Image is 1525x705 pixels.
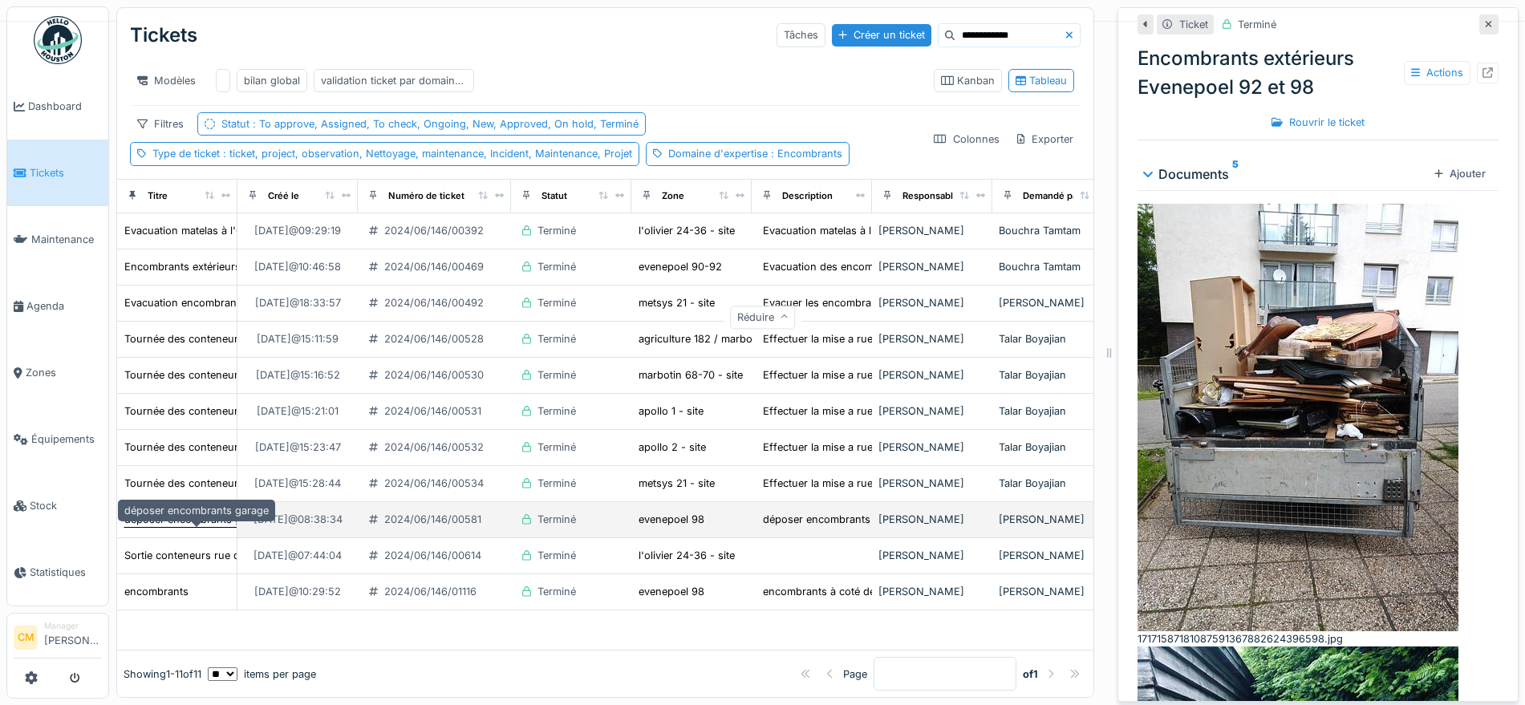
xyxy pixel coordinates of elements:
[384,584,477,599] div: 2024/06/146/01116
[384,403,481,419] div: 2024/06/146/00531
[537,295,576,310] div: Terminé
[537,223,576,238] div: Terminé
[124,295,359,310] div: Evacuation encombrants autour local conteneur
[999,403,1106,419] div: Talar Boyajian
[148,189,168,203] div: Titre
[253,512,343,527] div: [DATE] @ 08:38:34
[639,403,704,419] div: apollo 1 - site
[1138,631,1499,646] div: 17171587181087591367882624396598.jpg
[7,206,108,273] a: Maintenance
[384,259,484,274] div: 2024/06/146/00469
[7,140,108,206] a: Tickets
[384,476,484,491] div: 2024/06/146/00534
[878,440,986,455] div: [PERSON_NAME]
[124,440,349,455] div: Tournée des conteneurs S1-06/2024 Apollo 2
[730,306,796,329] div: Réduire
[254,223,341,238] div: [DATE] @ 09:29:19
[1179,17,1208,32] div: Ticket
[902,189,959,203] div: Responsable
[1232,164,1239,184] sup: 5
[1023,667,1038,682] strong: of 1
[999,331,1106,346] div: Talar Boyajian
[777,23,825,47] div: Tâches
[843,667,867,682] div: Page
[14,620,102,658] a: CM Manager[PERSON_NAME]
[384,295,484,310] div: 2024/06/146/00492
[124,548,283,563] div: Sortie conteneurs rue de l'olivier
[31,232,102,247] span: Maintenance
[124,667,201,682] div: Showing 1 - 11 of 11
[124,584,189,599] div: encombrants
[537,259,576,274] div: Terminé
[7,406,108,472] a: Équipements
[999,295,1106,310] div: [PERSON_NAME]
[639,512,704,527] div: evenepoel 98
[537,440,576,455] div: Terminé
[878,584,986,599] div: [PERSON_NAME]
[999,584,1106,599] div: [PERSON_NAME]
[384,331,484,346] div: 2024/06/146/00528
[763,584,1077,599] div: encombrants à coté des conteneurs à [GEOGRAPHIC_DATA] 9...
[763,295,1008,310] div: Evacuer les encombrants autour et dans le local...
[999,259,1106,274] div: Bouchra Tamtam
[30,165,102,180] span: Tickets
[639,259,722,274] div: evenepoel 90-92
[1238,17,1276,32] div: Terminé
[256,367,340,383] div: [DATE] @ 15:16:52
[1023,189,1081,203] div: Demandé par
[639,367,743,383] div: marbotin 68-70 - site
[878,259,986,274] div: [PERSON_NAME]
[118,500,275,521] div: déposer encombrants garage
[254,259,341,274] div: [DATE] @ 10:46:58
[1144,164,1428,184] div: Documents
[999,512,1106,527] div: [PERSON_NAME]
[254,476,341,491] div: [DATE] @ 15:28:44
[537,548,576,563] div: Terminé
[124,403,347,419] div: Tournée des conteneurs S1-06/2024 Apollo 1
[384,367,484,383] div: 2024/06/146/00530
[668,146,842,161] div: Domaine d'expertise
[124,367,385,383] div: Tournée des conteneurs S1-06/2024 Marbotin 68-70
[44,620,102,654] li: [PERSON_NAME]
[124,331,446,346] div: Tournée des conteneurs S1-06/2024 [GEOGRAPHIC_DATA] 18-26
[26,365,102,380] span: Zones
[130,69,203,92] div: Modèles
[124,476,357,491] div: Tournée des conteneurs S1-06/2024 Metsys 21
[537,584,576,599] div: Terminé
[1010,128,1081,151] div: Exporter
[124,259,339,274] div: Encombrants extérieurs Evenepoel 92 et 98
[152,146,632,161] div: Type de ticket
[220,148,632,160] span: : ticket, project, observation, Nettoyage, maintenance, Incident, Maintenance, Projet
[662,189,684,203] div: Zone
[1016,73,1067,88] div: Tableau
[763,403,1010,419] div: Effectuer la mise a rue des conteneurs S1-06/20...
[537,331,576,346] div: Terminé
[878,295,986,310] div: [PERSON_NAME]
[639,223,735,238] div: l'olivier 24-36 - site
[1138,204,1458,631] img: k2h7mc5kas7o46kotx1601hncgsd
[268,189,299,203] div: Créé le
[639,331,824,346] div: agriculture 182 / marbotin 18-26 - site
[878,512,986,527] div: [PERSON_NAME]
[763,331,1010,346] div: Effectuer la mise a rue des conteneurs S1-06/20...
[639,476,715,491] div: metsys 21 - site
[763,367,1010,383] div: Effectuer la mise a rue des conteneurs S1-06/20...
[1404,61,1470,84] div: Actions
[832,24,931,46] div: Créer un ticket
[639,584,704,599] div: evenepoel 98
[1138,44,1499,102] div: Encombrants extérieurs Evenepoel 92 et 98
[254,584,341,599] div: [DATE] @ 10:29:52
[384,548,481,563] div: 2024/06/146/00614
[537,367,576,383] div: Terminé
[763,223,905,238] div: Evacuation matelas à l'Olivier
[541,189,567,203] div: Statut
[1265,111,1371,133] div: Rouvrir le ticket
[763,259,1016,274] div: Evacuation des encombrants qui se trouvent à co...
[30,565,102,580] span: Statistiques
[7,539,108,606] a: Statistiques
[537,476,576,491] div: Terminé
[388,189,464,203] div: Numéro de ticket
[130,112,191,136] div: Filtres
[257,331,339,346] div: [DATE] @ 15:11:59
[34,16,82,64] img: Badge_color-CXgf-gQk.svg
